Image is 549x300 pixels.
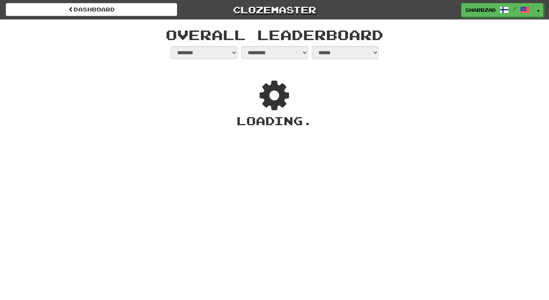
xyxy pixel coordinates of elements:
a: Clozemaster [189,3,360,16]
h1: Overall Leaderboard [57,27,492,42]
div: Loading . [169,113,381,129]
a: dashboard [6,3,177,16]
span: / [513,6,517,11]
span: shabbzad [465,6,496,13]
a: shabbzad / [461,3,534,17]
